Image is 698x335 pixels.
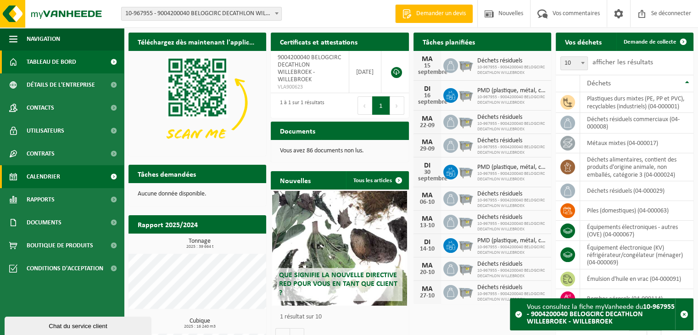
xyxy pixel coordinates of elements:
font: Tonnage [189,238,211,245]
font: 22-09 [420,122,435,129]
a: Tous les articles [346,171,408,190]
button: Suivant [390,96,404,115]
font: 10-967955 - 9004200040 BELOGCIRC DECATHLON WILLEBROEK [477,245,545,255]
font: Aucune donnée disponible. [138,190,207,197]
font: 29-09 [420,145,435,152]
font: Téléchargez dès maintenant l'application Vanheede+ ! [138,39,306,46]
font: Conditions d'acceptation [27,265,103,272]
font: Tâches planifiées [423,39,475,46]
font: [DATE] [356,69,374,76]
img: WB-2500-GAL-GY-01 [458,190,474,206]
font: piles (domestiques) (04-000063) [587,207,669,214]
font: 1 [379,103,383,110]
img: WB-2500-GAL-GY-01 [458,284,474,299]
font: MA [422,56,433,63]
img: WB-2500-GAL-GY-01 [458,260,474,276]
font: 16 septembre [418,92,447,106]
font: 2025 : 39 664 t [186,244,213,249]
a: Que signifie la nouvelle directive RED pour vous en tant que client ? [272,191,407,306]
font: 10-967955 - 9004200040 BELOGCIRC DECATHLON WILLEBROEK [477,145,545,155]
font: 20-10 [420,269,435,276]
font: 10-967955 - 9004200040 BELOGCIRC DECATHLON WILLEBROEK [477,198,545,208]
font: équipements électroniques - autres (OVE) (04-000067) [587,224,678,238]
font: Vous consultez la fiche myVanheede du [527,303,643,311]
font: Rapports [27,196,55,203]
font: 10-967955 - 9004200040 BELOGCIRC DECATHLON WILLEBROEK [477,291,545,302]
font: 9004200040 BELOGCIRC DECATHLON WILLEBROEK - WILLEBROEK [278,54,341,83]
font: PMD (plastique, métal, cartons à boissons) (entreprises) [477,237,620,244]
font: 13-10 [420,222,435,229]
font: Documents [280,128,315,135]
font: Tableau de bord [27,59,76,66]
font: métaux mixtes (04-000017) [587,140,658,147]
font: équipement électronique (KV) réfrigérateur/congélateur (ménager) (04-000069) [587,244,683,266]
span: 10-967955 - 9004200040 BELOGCIRC DECATHLON WILLEBROEK - WILLEBROEK [122,7,281,20]
font: 1 à 1 sur 1 résultats [280,100,324,106]
font: Tous les articles [353,178,392,184]
font: Demander un devis [416,10,466,17]
font: Vos déchets [565,39,602,46]
font: 10-967955 - 9004200040 BELOGCIRC DECATHLON WILLEBROEK - WILLEBROEK [125,10,328,17]
img: WB-2500-GAL-GY-01 [458,57,474,73]
font: 30 septembre [418,169,447,182]
font: bombes aérosols (04-000114) [587,296,663,302]
font: MA [422,115,433,123]
font: Calendrier [27,173,60,180]
font: Utilisateurs [27,128,64,134]
font: Se déconnecter [651,10,691,17]
font: Navigation [27,36,60,43]
span: 10 [560,56,588,70]
font: Contacts [27,105,54,112]
button: Précédent [357,96,372,115]
font: Déchets résiduels [477,57,522,64]
font: MA [422,192,433,199]
span: 10 [561,57,587,70]
a: Demander un devis [395,5,473,23]
font: Détails de l'entreprise [27,82,95,89]
font: déchets alimentaires, contient des produits d'origine animale, non emballés, catégorie 3 (04-000024) [587,156,676,179]
font: Déchets [587,80,611,87]
img: WB-2500-GAL-GY-01 [458,137,474,152]
font: Contrats [27,151,55,157]
font: 10-967955 - 9004200040 BELOGCIRC DECATHLON WILLEBROEK [477,95,545,105]
font: émulsion d'huile en vrac (04-000091) [587,276,681,283]
font: Tâches demandées [138,171,196,179]
font: plastiques durs mixtes (PE, PP et PVC), recyclables (industriels) (04-000001) [587,95,685,110]
font: MA [422,139,433,146]
font: Vos commentaires [553,10,600,17]
font: DI [424,162,430,169]
font: MA [422,285,433,293]
img: Téléchargez l'application VHEPlus [128,51,266,154]
font: Que signifie la nouvelle directive RED pour vous en tant que client ? [279,272,397,296]
font: Déchets résiduels [477,284,522,291]
font: déchets résiduels commerciaux (04-000008) [587,116,680,130]
font: DI [424,239,430,246]
font: 14-10 [420,246,435,252]
font: 10 [564,60,571,67]
font: 10-967955 - 9004200040 BELOGCIRC DECATHLON WILLEBROEK [477,65,545,75]
font: Cubique [190,318,210,324]
font: PMD (plastique, métal, cartons à boissons) (entreprises) [477,164,620,171]
font: Certificats et attestations [280,39,357,46]
button: 1 [372,96,390,115]
font: afficher les résultats [592,59,653,66]
img: WB-2500-GAL-GY-01 [458,237,474,252]
font: Documents [27,219,61,226]
img: WB-2500-GAL-GY-01 [458,113,474,129]
font: VLA900623 [278,84,303,90]
font: MA [422,215,433,223]
font: Vous avez 86 documents non lus. [280,147,364,154]
img: WB-2500-GAL-GY-01 [458,213,474,229]
font: 10-967955 - 9004200040 BELOGCIRC DECATHLON WILLEBROEK [477,171,545,182]
font: PMD (plastique, métal, cartons à boissons) (entreprises) [477,87,620,94]
a: Demande de collecte [616,33,692,51]
font: déchets résiduels (04-000029) [587,188,664,195]
font: Boutique de produits [27,242,93,249]
font: 2025 : 16 240 m3 [184,324,216,329]
font: 10-967955 - 9004200040 BELOGCIRC DECATHLON WILLEBROEK - WILLEBROEK [527,303,675,325]
iframe: widget de discussion [5,315,153,335]
font: Rapport 2025/2024 [138,222,198,229]
font: 10-967955 - 9004200040 BELOGCIRC DECATHLON WILLEBROEK [477,268,545,279]
img: WB-2500-GAL-GY-01 [458,87,474,102]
